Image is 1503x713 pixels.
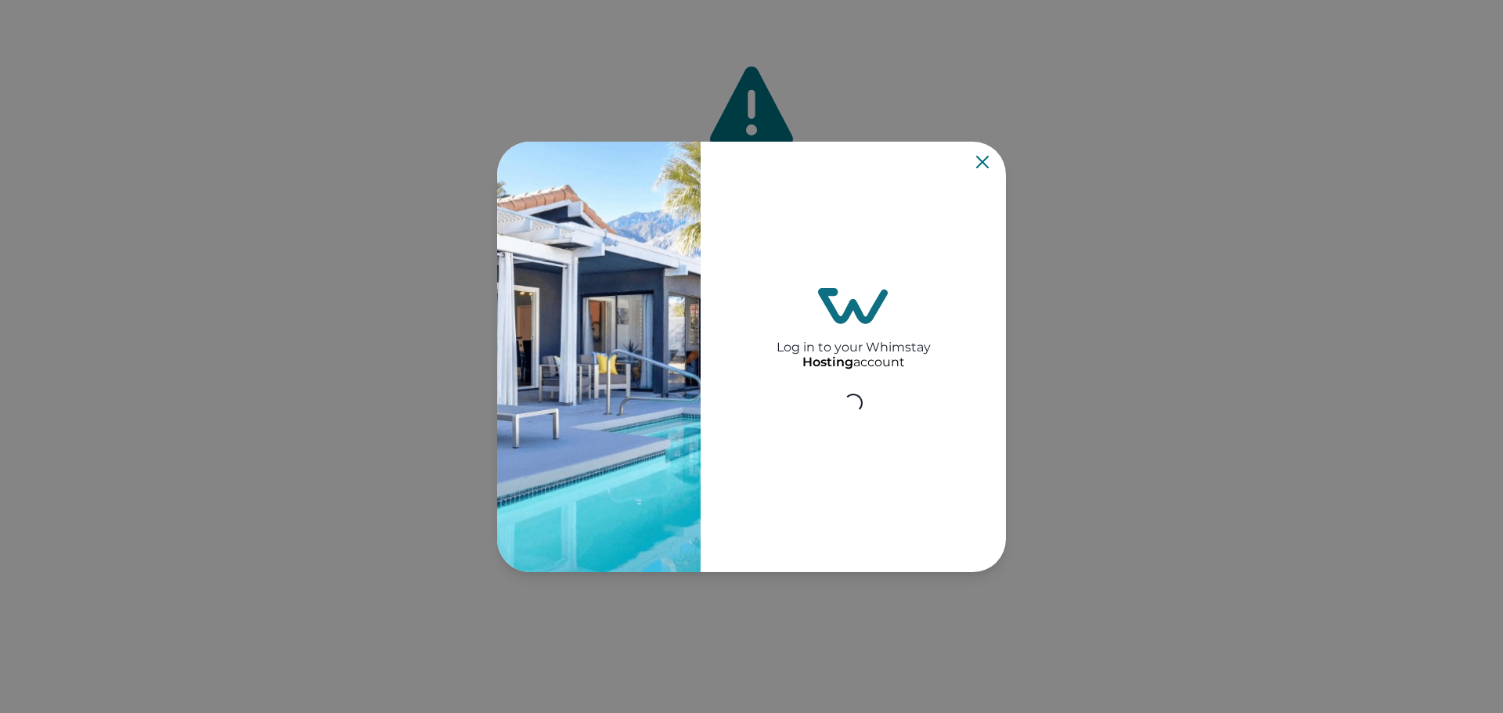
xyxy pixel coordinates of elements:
[802,355,853,370] p: Hosting
[976,156,989,168] button: Close
[818,288,888,324] img: login-logo
[802,355,905,370] p: account
[497,142,701,572] img: auth-banner
[777,324,931,355] h2: Log in to your Whimstay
